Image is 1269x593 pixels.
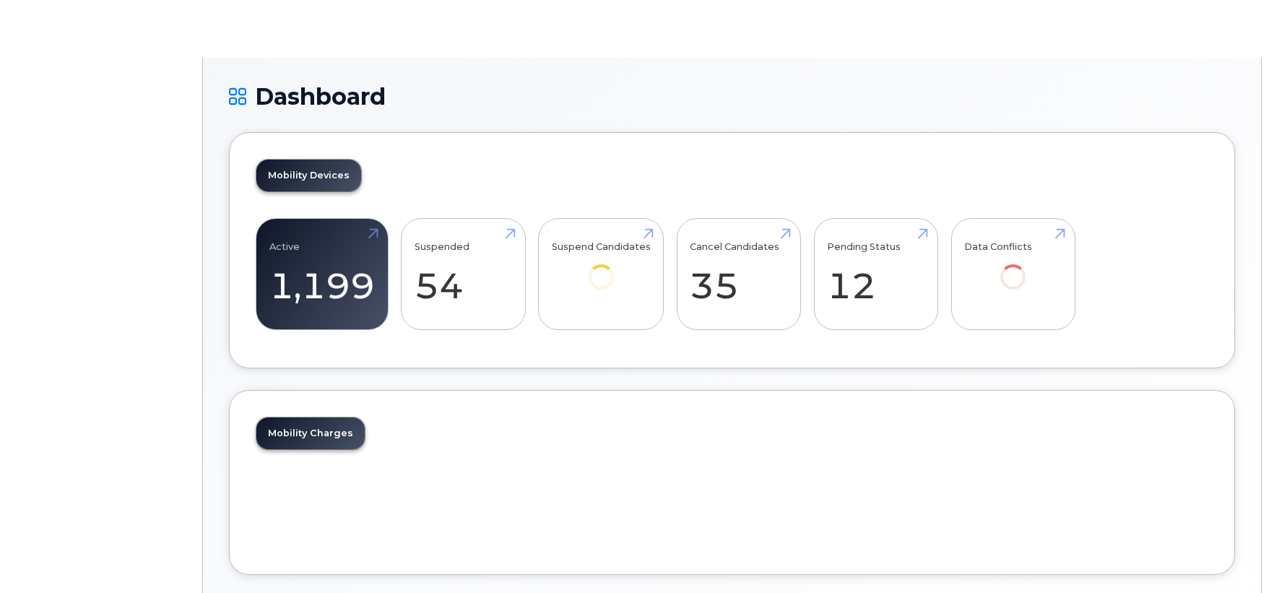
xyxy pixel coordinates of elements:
[552,227,651,310] a: Suspend Candidates
[690,227,787,322] a: Cancel Candidates 35
[827,227,924,322] a: Pending Status 12
[964,227,1062,310] a: Data Conflicts
[256,160,361,191] a: Mobility Devices
[256,417,365,449] a: Mobility Charges
[415,227,512,322] a: Suspended 54
[269,227,375,322] a: Active 1,199
[229,84,1235,109] h1: Dashboard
